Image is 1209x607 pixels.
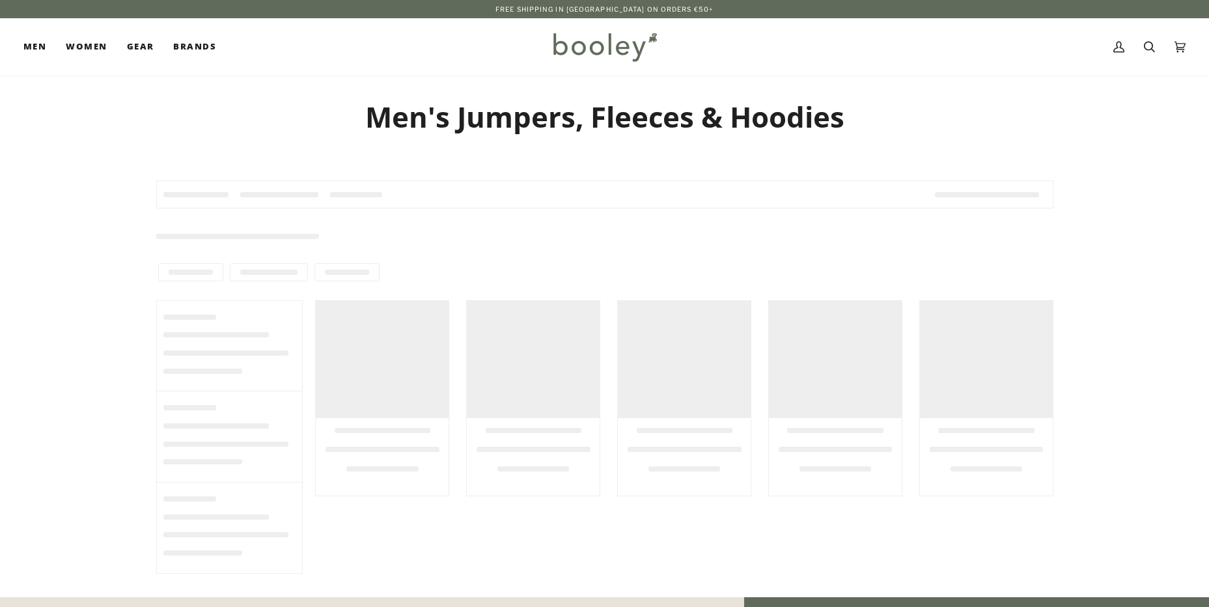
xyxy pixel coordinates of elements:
a: Gear [117,18,164,76]
a: Men [23,18,56,76]
span: Gear [127,40,154,53]
h1: Men's Jumpers, Fleeces & Hoodies [156,99,1053,135]
img: Booley [548,28,661,66]
span: Men [23,40,46,53]
a: Women [56,18,117,76]
span: Women [66,40,107,53]
p: Free Shipping in [GEOGRAPHIC_DATA] on Orders €50+ [495,4,714,14]
span: Brands [173,40,216,53]
a: Brands [163,18,226,76]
